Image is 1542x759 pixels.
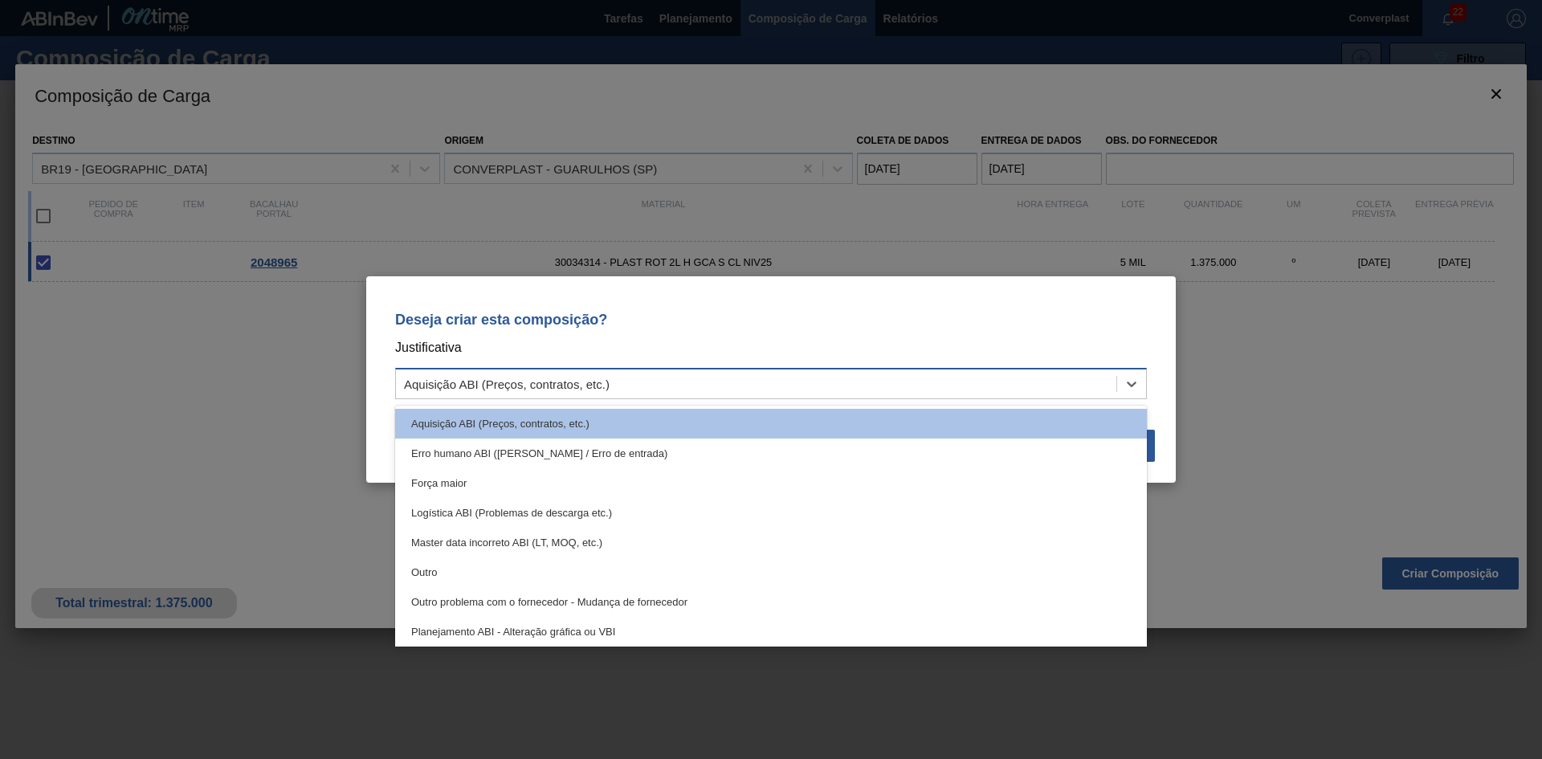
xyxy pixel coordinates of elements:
[395,587,1147,617] div: Outro problema com o fornecedor - Mudança de fornecedor
[395,312,607,328] font: Deseja criar esta composição?
[395,439,1147,468] div: Erro humano ABI ([PERSON_NAME] / Erro de entrada)
[395,409,1147,439] div: Aquisição ABI (Preços, contratos, etc.)
[404,377,610,391] font: Aquisição ABI (Preços, contratos, etc.)
[395,557,1147,587] div: Outro
[395,341,462,354] font: Justificativa
[395,617,1147,647] div: Planejamento ABI - Alteração gráfica ou VBI
[395,528,1147,557] div: Master data incorreto ABI (LT, MOQ, etc.)
[395,498,1147,528] div: Logística ABI (Problemas de descarga etc.)
[395,468,1147,498] div: Força maior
